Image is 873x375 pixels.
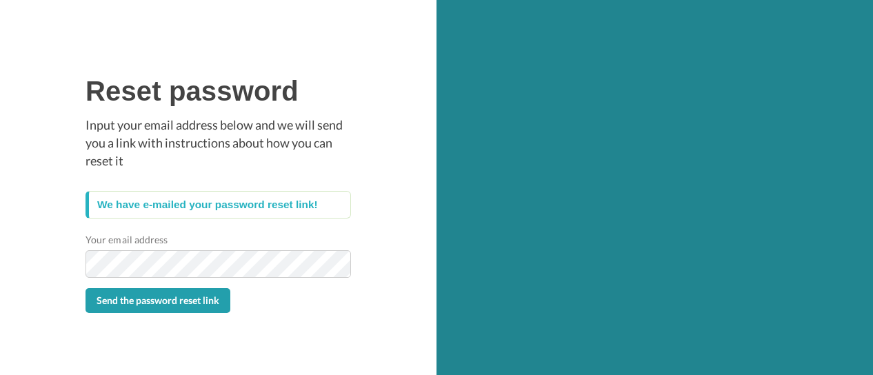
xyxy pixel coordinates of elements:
span: Send the password reset link [97,294,219,306]
p: Input your email address below and we will send you a link with instructions about how you can re... [86,116,351,170]
h1: Reset password [86,76,351,106]
div: We have e-mailed your password reset link! [86,191,351,219]
label: Your email address [86,232,168,247]
button: Send the password reset link [86,288,230,313]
